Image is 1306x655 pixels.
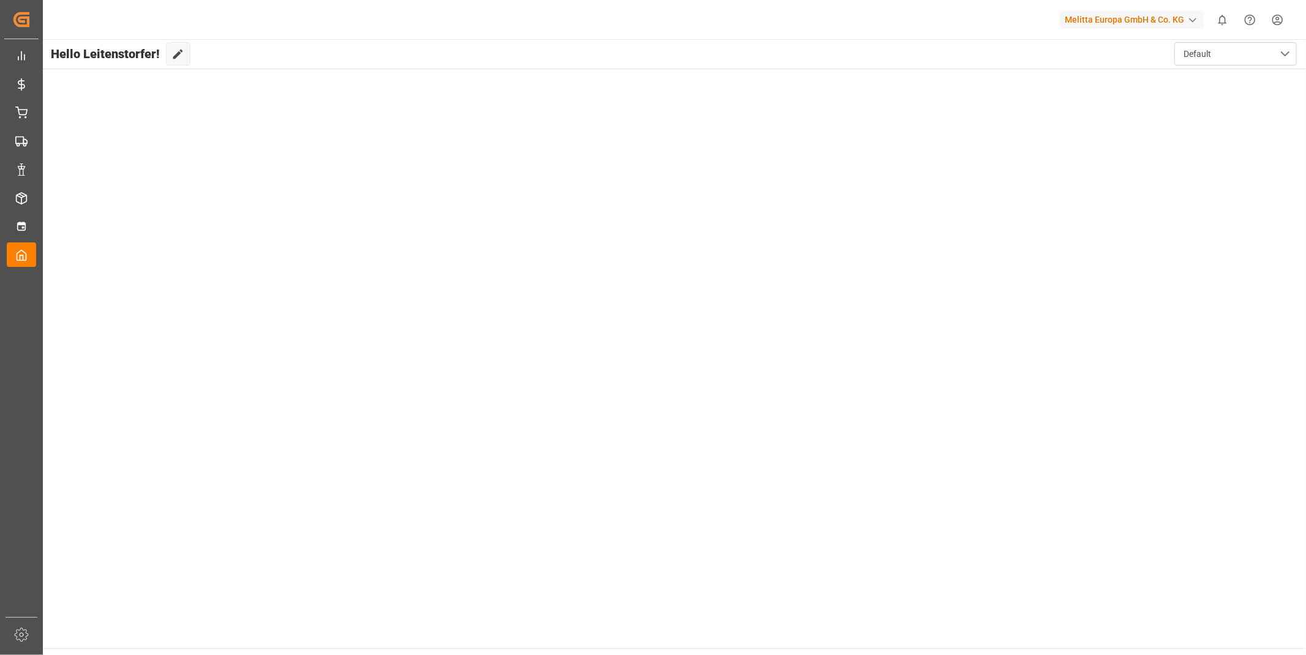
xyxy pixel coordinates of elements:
[1060,11,1204,29] div: Melitta Europa GmbH & Co. KG
[1209,6,1236,34] button: show 0 new notifications
[1184,48,1211,61] span: Default
[51,42,160,65] span: Hello Leitenstorfer!
[1236,6,1264,34] button: Help Center
[1174,42,1297,65] button: open menu
[1060,8,1209,31] button: Melitta Europa GmbH & Co. KG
